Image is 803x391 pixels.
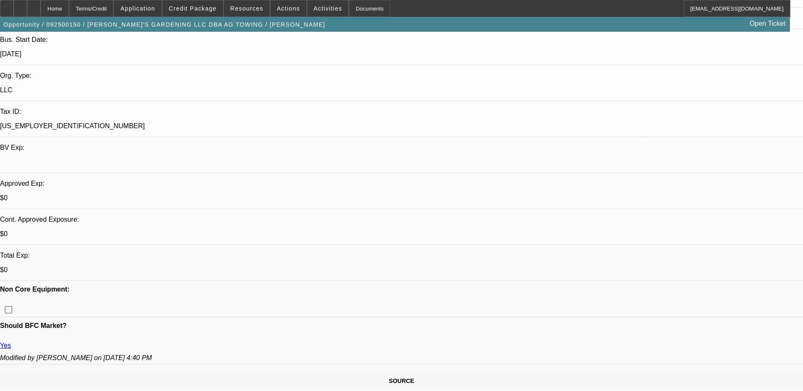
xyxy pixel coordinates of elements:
[277,5,300,12] span: Actions
[169,5,217,12] span: Credit Package
[230,5,263,12] span: Resources
[307,0,349,17] button: Activities
[389,377,414,384] span: SOURCE
[746,17,789,31] a: Open Ticket
[224,0,270,17] button: Resources
[163,0,223,17] button: Credit Package
[3,21,325,28] span: Opportunity / 092500150 / [PERSON_NAME]'S GARDENING LLC DBA AG TOWING / [PERSON_NAME]
[114,0,161,17] button: Application
[120,5,155,12] span: Application
[314,5,342,12] span: Activities
[270,0,306,17] button: Actions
